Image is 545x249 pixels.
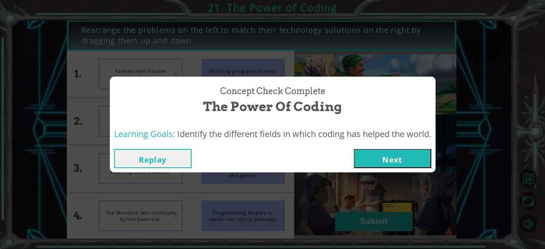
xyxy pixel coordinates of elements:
[114,128,175,140] span: Learning Goals:
[203,97,342,116] span: The Power of Coding
[114,149,192,168] button: Replay
[177,128,431,140] span: Identify the different fields in which coding has helped the world.
[220,85,325,97] span: Concept Check Complete
[354,149,431,168] button: Next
